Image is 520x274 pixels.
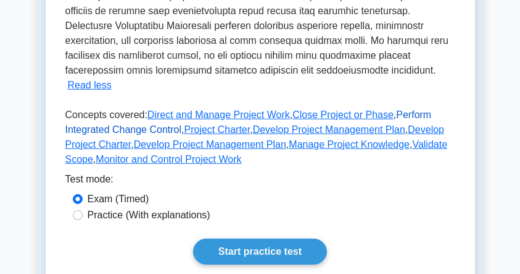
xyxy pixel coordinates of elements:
[65,124,445,150] a: Develop Project Charter
[96,154,241,165] a: Monitor and Control Project Work
[253,124,405,135] a: Develop Project Management Plan
[88,208,210,223] label: Practice (With explanations)
[65,108,455,172] p: Concepts covered: , , , , , , , , ,
[193,239,327,265] a: Start practice test
[134,139,286,150] a: Develop Project Management Plan
[292,109,394,120] a: Close Project or Phase
[88,192,149,207] label: Exam (Timed)
[65,109,432,135] a: Perform Integrated Change Control
[289,139,410,150] a: Manage Project Knowledge
[147,109,290,120] a: Direct and Manage Project Work
[65,172,455,192] div: Test mode:
[184,124,250,135] a: Project Charter
[68,78,112,93] button: Read less
[65,139,448,165] a: Validate Scope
